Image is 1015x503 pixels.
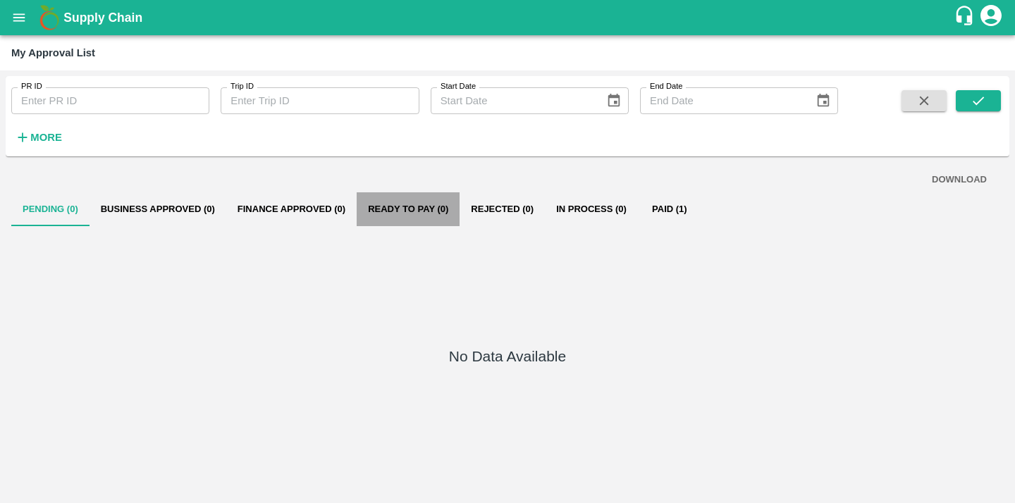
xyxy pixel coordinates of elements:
[90,192,226,226] button: Business Approved (0)
[431,87,595,114] input: Start Date
[226,192,357,226] button: Finance Approved (0)
[21,81,42,92] label: PR ID
[978,3,1004,32] div: account of current user
[63,11,142,25] b: Supply Chain
[11,87,209,114] input: Enter PR ID
[63,8,954,27] a: Supply Chain
[926,168,992,192] button: DOWNLOAD
[30,132,62,143] strong: More
[11,125,66,149] button: More
[35,4,63,32] img: logo
[3,1,35,34] button: open drawer
[810,87,837,114] button: Choose date
[954,5,978,30] div: customer-support
[449,347,566,366] h5: No Data Available
[650,81,682,92] label: End Date
[230,81,254,92] label: Trip ID
[11,192,90,226] button: Pending (0)
[441,81,476,92] label: Start Date
[638,192,701,226] button: Paid (1)
[601,87,627,114] button: Choose date
[11,44,95,62] div: My Approval List
[640,87,804,114] input: End Date
[357,192,460,226] button: Ready To Pay (0)
[221,87,419,114] input: Enter Trip ID
[460,192,545,226] button: Rejected (0)
[545,192,638,226] button: In Process (0)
